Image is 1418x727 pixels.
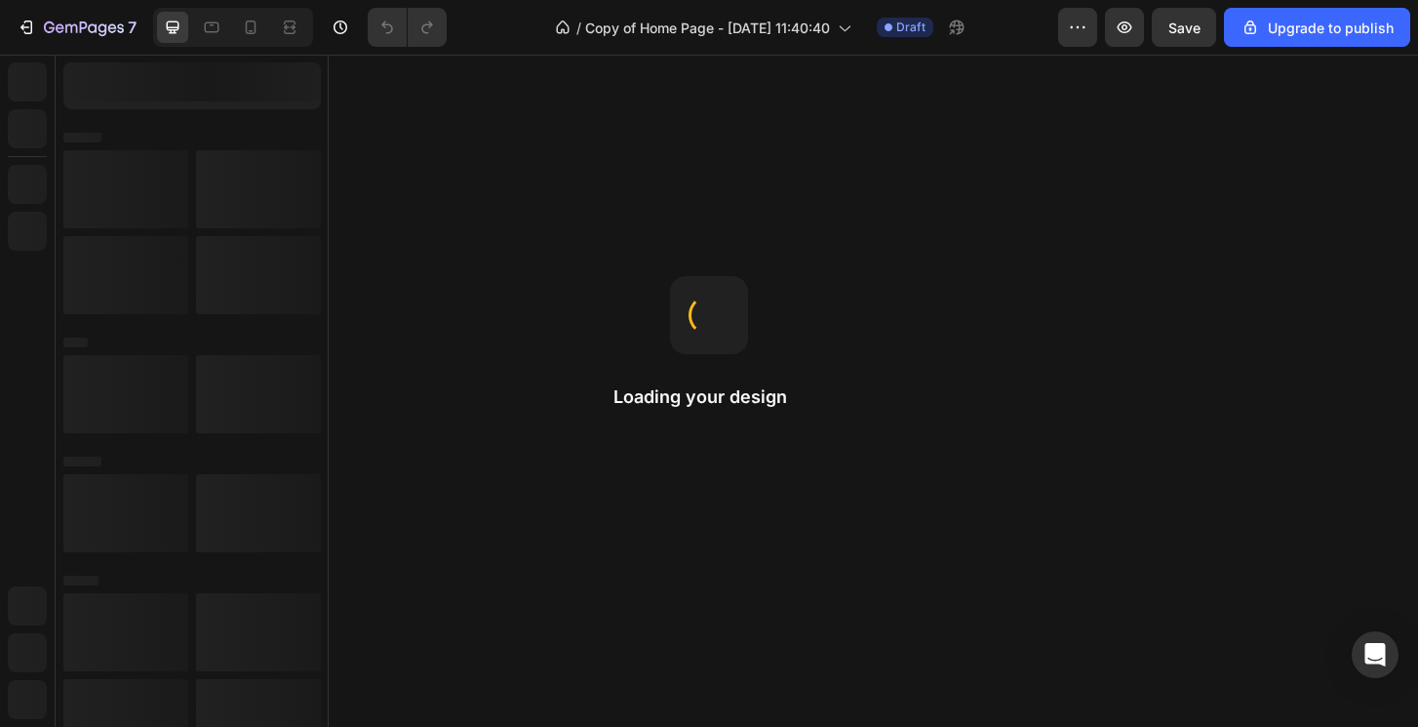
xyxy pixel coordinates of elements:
span: Save [1168,20,1201,36]
span: / [576,18,581,38]
span: Copy of Home Page - [DATE] 11:40:40 [585,18,830,38]
button: Upgrade to publish [1224,8,1410,47]
div: Open Intercom Messenger [1352,631,1398,678]
span: Draft [896,19,926,36]
button: 7 [8,8,145,47]
h2: Loading your design [613,385,805,409]
button: Save [1152,8,1216,47]
p: 7 [128,16,137,39]
div: Upgrade to publish [1241,18,1394,38]
div: Undo/Redo [368,8,447,47]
